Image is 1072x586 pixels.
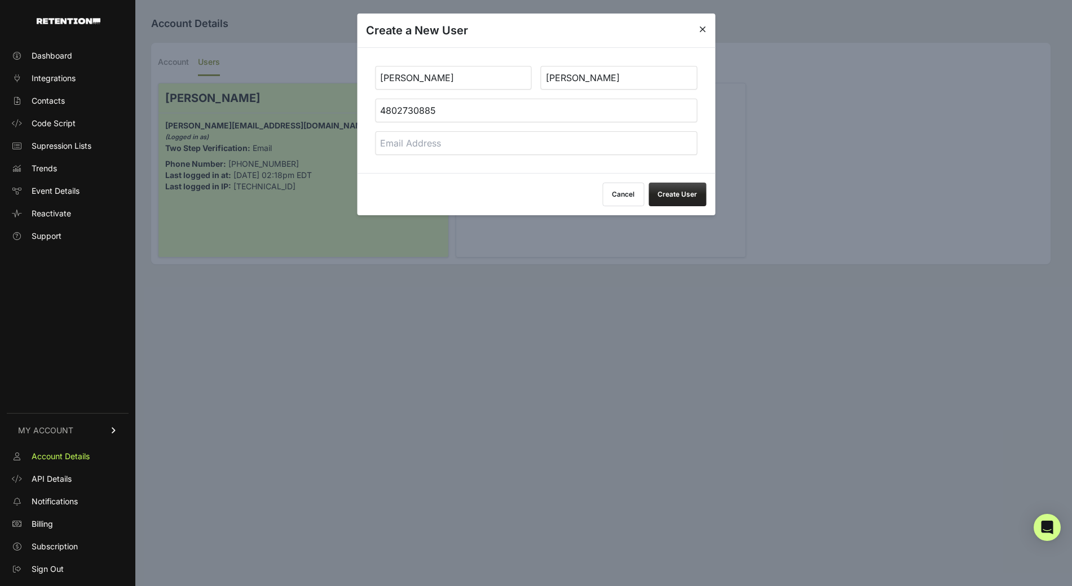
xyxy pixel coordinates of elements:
[7,182,129,200] a: Event Details
[375,66,532,90] input: First Name
[7,413,129,447] a: MY ACCOUNT
[32,163,57,174] span: Trends
[32,541,78,552] span: Subscription
[7,159,129,177] a: Trends
[7,447,129,465] a: Account Details
[602,183,644,206] button: Cancel
[7,492,129,510] a: Notifications
[32,518,53,530] span: Billing
[375,99,697,122] input: Phone Number
[375,131,697,155] input: Email Address
[32,496,78,507] span: Notifications
[541,66,698,90] input: Last Name
[7,137,129,155] a: Supression Lists
[32,473,72,485] span: API Details
[32,73,76,84] span: Integrations
[7,47,129,65] a: Dashboard
[32,563,64,575] span: Sign Out
[32,230,61,242] span: Support
[32,118,76,129] span: Code Script
[7,92,129,110] a: Contacts
[7,560,129,578] a: Sign Out
[32,451,90,462] span: Account Details
[7,470,129,488] a: API Details
[7,114,129,132] a: Code Script
[32,185,80,197] span: Event Details
[7,205,129,223] a: Reactivate
[7,69,129,87] a: Integrations
[32,50,72,61] span: Dashboard
[366,23,468,38] h3: Create a New User
[37,18,100,24] img: Retention.com
[1034,514,1061,541] div: Open Intercom Messenger
[32,140,91,152] span: Supression Lists
[18,425,73,436] span: MY ACCOUNT
[32,208,71,219] span: Reactivate
[7,515,129,533] a: Billing
[32,95,65,106] span: Contacts
[7,227,129,245] a: Support
[7,538,129,556] a: Subscription
[649,183,706,206] button: Create User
